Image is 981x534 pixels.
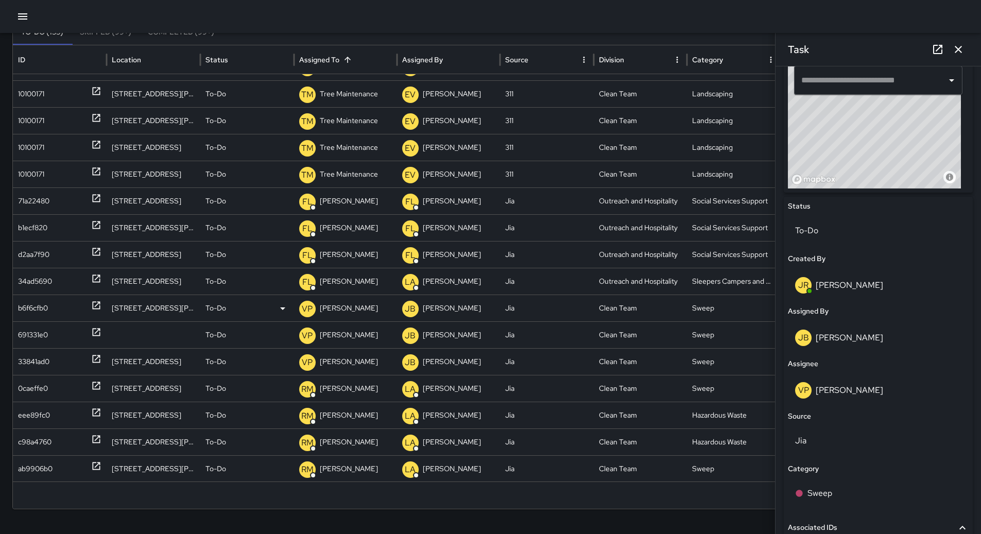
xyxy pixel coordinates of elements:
p: VP [302,330,313,342]
div: Jia [500,428,594,455]
p: [PERSON_NAME] [423,108,481,134]
div: Sweep [687,348,781,375]
p: [PERSON_NAME] [423,322,481,348]
div: Social Services Support [687,214,781,241]
p: [PERSON_NAME] [423,81,481,107]
div: Clean Team [594,161,687,187]
p: To-Do [205,429,226,455]
div: 80 South Van Ness Avenue [107,80,200,107]
div: 311 [500,107,594,134]
p: TM [301,115,314,128]
div: Jia [500,402,594,428]
p: VP [302,303,313,315]
button: Sort [340,53,355,67]
div: c98a4760 [18,429,51,455]
div: Clean Team [594,428,687,455]
p: [PERSON_NAME] [320,456,378,482]
div: Clean Team [594,321,687,348]
div: Landscaping [687,107,781,134]
p: EV [405,115,416,128]
div: 246 Van Ness Avenue [107,295,200,321]
div: Social Services Support [687,241,781,268]
div: 10100171 [18,161,44,187]
div: 49 Van Ness Avenue [107,107,200,134]
p: TM [301,89,314,101]
p: To-Do [205,188,226,214]
div: 69 Polk Street [107,268,200,295]
div: 41 12th Street [107,375,200,402]
div: 0caeffe0 [18,375,48,402]
p: FL [302,196,313,208]
p: VP [302,356,313,369]
div: Jia [500,187,594,214]
div: Hazardous Waste [687,428,781,455]
div: Assigned To [299,55,339,64]
p: [PERSON_NAME] [320,429,378,455]
p: FL [405,196,416,208]
div: 1450 Market Street [107,134,200,161]
p: To-Do [205,295,226,321]
p: To-Do [205,402,226,428]
div: Clean Team [594,375,687,402]
div: Outreach and Hospitality [594,214,687,241]
div: 10100171 [18,108,44,134]
p: [PERSON_NAME] [320,188,378,214]
div: 1438 Market Street [107,161,200,187]
div: Jia [500,214,594,241]
p: To-Do [205,242,226,268]
p: [PERSON_NAME] [423,134,481,161]
p: LA [405,437,416,449]
div: eee89fc0 [18,402,50,428]
div: Jia [500,241,594,268]
div: Source [505,55,528,64]
p: JB [405,330,416,342]
div: Jia [500,348,594,375]
p: LA [405,410,416,422]
p: JB [405,303,416,315]
button: Division column menu [670,53,684,67]
p: EV [405,89,416,101]
p: Tree Maintenance [320,161,378,187]
div: ID [18,55,25,64]
div: Assigned By [402,55,443,64]
p: [PERSON_NAME] [423,349,481,375]
div: 34ad5690 [18,268,52,295]
p: To-Do [205,375,226,402]
p: [PERSON_NAME] [423,161,481,187]
div: Sweep [687,455,781,482]
div: Landscaping [687,134,781,161]
div: Hazardous Waste [687,402,781,428]
p: TM [301,169,314,181]
p: [PERSON_NAME] [423,242,481,268]
div: 311 [500,161,594,187]
div: 100 Van Ness Avenue [107,214,200,241]
p: To-Do [205,322,226,348]
div: Jia [500,295,594,321]
div: 55 South Van Ness Avenue [107,428,200,455]
p: To-Do [205,349,226,375]
p: RM [301,437,314,449]
div: Outreach and Hospitality [594,268,687,295]
p: Tree Maintenance [320,134,378,161]
p: EV [405,142,416,154]
p: [PERSON_NAME] [423,456,481,482]
p: Tree Maintenance [320,108,378,134]
p: To-Do [205,161,226,187]
div: 311 [500,80,594,107]
p: FL [302,222,313,235]
div: Jia [500,268,594,295]
div: b1ecf820 [18,215,47,241]
p: [PERSON_NAME] [423,375,481,402]
div: Clean Team [594,455,687,482]
div: Clean Team [594,402,687,428]
p: [PERSON_NAME] [320,375,378,402]
p: [PERSON_NAME] [320,322,378,348]
p: [PERSON_NAME] [423,215,481,241]
div: Category [692,55,723,64]
div: Outreach and Hospitality [594,187,687,214]
p: [PERSON_NAME] [320,349,378,375]
div: 10100171 [18,81,44,107]
div: 236 Linden Street [107,187,200,214]
p: To-Do [205,134,226,161]
p: [PERSON_NAME] [320,242,378,268]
